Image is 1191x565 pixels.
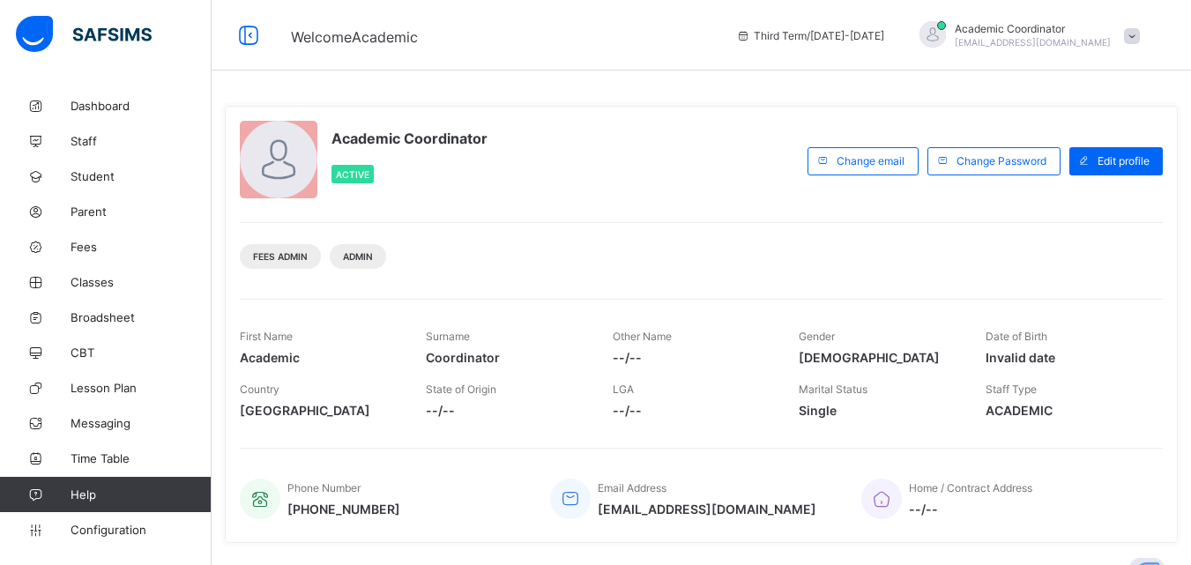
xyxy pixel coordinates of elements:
span: Invalid date [986,350,1145,365]
span: [EMAIL_ADDRESS][DOMAIN_NAME] [955,37,1111,48]
span: Welcome Academic [291,28,418,46]
span: Phone Number [287,481,361,494]
span: CBT [71,346,212,360]
span: Marital Status [799,383,867,396]
span: Academic Coordinator [331,130,488,147]
span: Classes [71,275,212,289]
span: Date of Birth [986,330,1047,343]
div: AcademicCoordinator [902,21,1149,50]
span: --/-- [909,502,1032,517]
span: Edit profile [1098,154,1150,167]
span: session/term information [736,29,884,42]
span: Other Name [613,330,672,343]
span: Fees Admin [253,251,308,262]
span: [EMAIL_ADDRESS][DOMAIN_NAME] [598,502,816,517]
span: --/-- [613,350,772,365]
span: ACADEMIC [986,403,1145,418]
span: Gender [799,330,835,343]
span: Single [799,403,958,418]
span: State of Origin [426,383,496,396]
span: Help [71,487,211,502]
span: Admin [343,251,373,262]
span: Surname [426,330,470,343]
span: Academic [240,350,399,365]
span: Academic Coordinator [955,22,1111,35]
span: Change email [837,154,904,167]
span: Fees [71,240,212,254]
span: [PHONE_NUMBER] [287,502,400,517]
button: Open asap [1120,503,1173,556]
span: Email Address [598,481,666,494]
span: Broadsheet [71,310,212,324]
span: [DEMOGRAPHIC_DATA] [799,350,958,365]
span: --/-- [426,403,585,418]
span: First Name [240,330,293,343]
span: --/-- [613,403,772,418]
span: Time Table [71,451,212,465]
span: Country [240,383,279,396]
span: Home / Contract Address [909,481,1032,494]
span: Change Password [957,154,1046,167]
span: [GEOGRAPHIC_DATA] [240,403,399,418]
span: Staff Type [986,383,1037,396]
span: Lesson Plan [71,381,212,395]
span: Staff [71,134,212,148]
span: Active [336,169,369,180]
span: Configuration [71,523,211,537]
span: Messaging [71,416,212,430]
span: LGA [613,383,634,396]
span: Parent [71,204,212,219]
img: safsims [16,16,152,53]
span: Dashboard [71,99,212,113]
span: Coordinator [426,350,585,365]
span: Student [71,169,212,183]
